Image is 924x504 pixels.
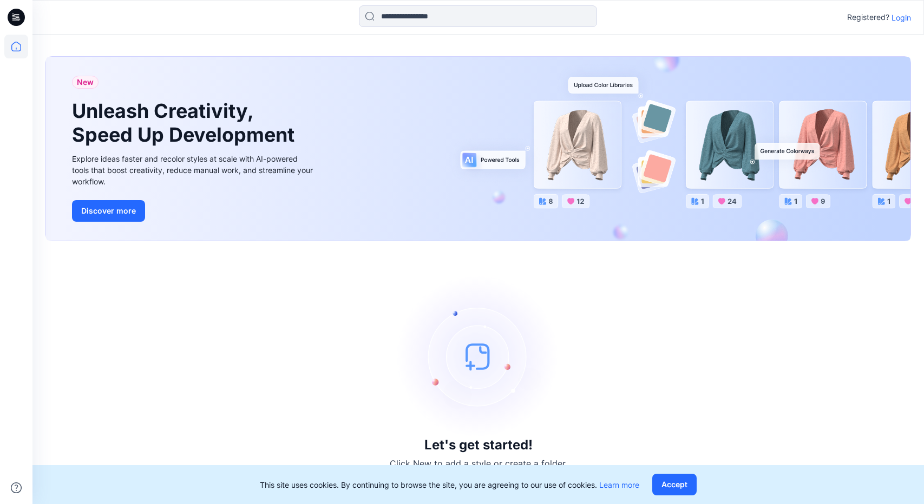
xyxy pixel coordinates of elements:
p: Click New to add a style or create a folder. [390,457,567,470]
button: Discover more [72,200,145,222]
h1: Unleash Creativity, Speed Up Development [72,100,299,146]
p: This site uses cookies. By continuing to browse the site, you are agreeing to our use of cookies. [260,479,639,490]
a: Discover more [72,200,316,222]
div: Explore ideas faster and recolor styles at scale with AI-powered tools that boost creativity, red... [72,153,316,187]
img: empty-state-image.svg [397,275,560,437]
p: Registered? [847,11,889,24]
span: New [77,76,94,89]
button: Accept [652,474,697,495]
p: Login [892,12,911,23]
a: Learn more [599,480,639,489]
h3: Let's get started! [424,437,533,453]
